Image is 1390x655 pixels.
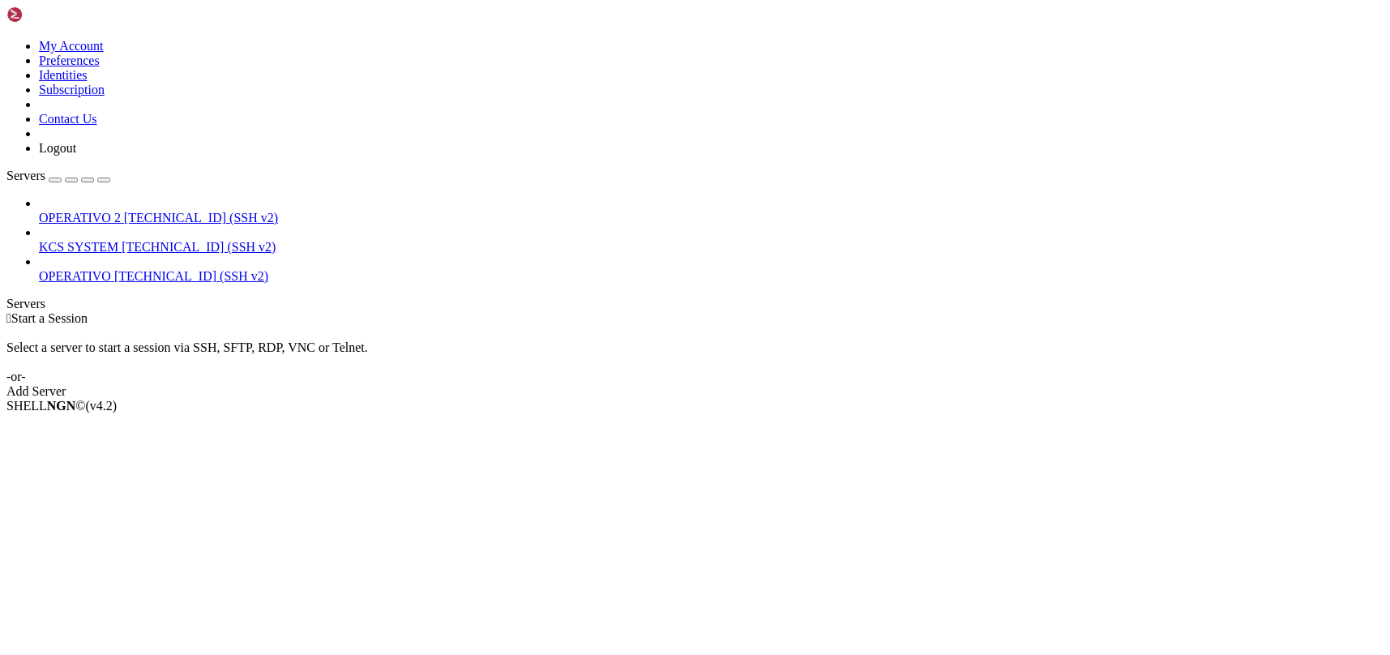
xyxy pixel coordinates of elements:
div: Servers [6,297,1384,311]
span: OPERATIVO [39,269,111,283]
li: OPERATIVO 2 [TECHNICAL_ID] (SSH v2) [39,196,1384,225]
li: OPERATIVO [TECHNICAL_ID] (SSH v2) [39,255,1384,284]
span: SHELL © [6,399,117,413]
span: 4.2.0 [86,399,118,413]
div: Add Server [6,384,1384,399]
div: Select a server to start a session via SSH, SFTP, RDP, VNC or Telnet. -or- [6,326,1384,384]
a: Contact Us [39,112,97,126]
span:  [6,311,11,325]
a: Identities [39,68,88,82]
b: NGN [47,399,76,413]
span: Servers [6,169,45,182]
a: Servers [6,169,110,182]
a: Preferences [39,54,100,67]
img: Shellngn [6,6,100,23]
a: OPERATIVO 2 [TECHNICAL_ID] (SSH v2) [39,211,1384,225]
span: KCS SYSTEM [39,240,118,254]
a: OPERATIVO [TECHNICAL_ID] (SSH v2) [39,269,1384,284]
a: Logout [39,141,76,155]
a: My Account [39,39,104,53]
span: Start a Session [11,311,88,325]
a: Subscription [39,83,105,96]
span: [TECHNICAL_ID] (SSH v2) [114,269,268,283]
span: [TECHNICAL_ID] (SSH v2) [124,211,278,225]
span: [TECHNICAL_ID] (SSH v2) [122,240,276,254]
li: KCS SYSTEM [TECHNICAL_ID] (SSH v2) [39,225,1384,255]
span: OPERATIVO 2 [39,211,121,225]
a: KCS SYSTEM [TECHNICAL_ID] (SSH v2) [39,240,1384,255]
